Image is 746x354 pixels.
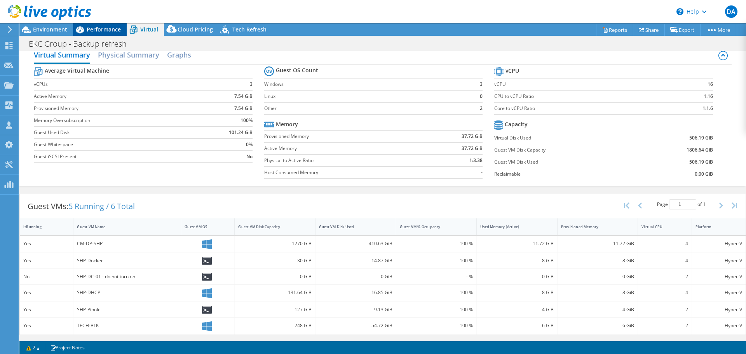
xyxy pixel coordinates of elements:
[77,239,177,248] div: CM-DP-SHP
[480,305,554,314] div: 4 GiB
[480,288,554,297] div: 8 GiB
[480,321,554,330] div: 6 GiB
[708,80,713,88] b: 16
[229,129,253,136] b: 101.24 GiB
[704,92,713,100] b: 1:16
[400,321,473,330] div: 100 %
[140,26,158,33] span: Virtual
[695,305,742,314] div: Hyper-V
[234,92,253,100] b: 7.54 GiB
[319,256,392,265] div: 14.87 GiB
[319,224,383,229] div: Guest VM Disk Used
[695,239,742,248] div: Hyper-V
[238,272,312,281] div: 0 GiB
[494,80,671,88] label: vCPU
[319,239,392,248] div: 410.63 GiB
[695,321,742,330] div: Hyper-V
[494,105,671,112] label: Core to vCPU Ratio
[494,92,671,100] label: CPU to vCPU Ratio
[505,120,528,128] b: Capacity
[264,169,425,176] label: Host Consumed Memory
[400,256,473,265] div: 100 %
[185,224,221,229] div: Guest VM OS
[400,305,473,314] div: 100 %
[480,272,554,281] div: 0 GiB
[25,40,139,48] h1: EKC Group - Backup refresh
[400,224,464,229] div: Guest VM % Occupancy
[400,272,473,281] div: - %
[77,321,177,330] div: TECH-BLK
[480,256,554,265] div: 8 GiB
[641,288,688,297] div: 4
[34,153,200,160] label: Guest iSCSI Present
[238,224,302,229] div: Guest VM Disk Capacity
[596,24,633,36] a: Reports
[264,145,425,152] label: Active Memory
[34,47,90,64] h2: Virtual Summary
[77,272,177,281] div: SHP-DC-01 - do not turn on
[167,47,191,63] h2: Graphs
[34,92,200,100] label: Active Memory
[238,321,312,330] div: 248 GiB
[178,26,213,33] span: Cloud Pricing
[34,129,200,136] label: Guest Used Disk
[695,170,713,178] b: 0.00 GiB
[319,305,392,314] div: 9.13 GiB
[33,26,67,33] span: Environment
[264,133,425,140] label: Provisioned Memory
[319,272,392,281] div: 0 GiB
[23,256,70,265] div: Yes
[657,199,706,209] span: Page of
[98,47,159,63] h2: Physical Summary
[700,24,736,36] a: More
[21,343,45,352] a: 2
[633,24,665,36] a: Share
[232,26,267,33] span: Tech Refresh
[480,105,483,112] b: 2
[319,288,392,297] div: 16.85 GiB
[238,256,312,265] div: 30 GiB
[480,224,544,229] div: Used Memory (Active)
[480,239,554,248] div: 11.72 GiB
[561,288,634,297] div: 8 GiB
[319,321,392,330] div: 54.72 GiB
[246,141,253,148] b: 0%
[77,288,177,297] div: SHP-DHCP
[77,305,177,314] div: SHP-Pihole
[34,117,200,124] label: Memory Oversubscription
[702,105,713,112] b: 1:1.6
[238,288,312,297] div: 131.64 GiB
[77,256,177,265] div: SHP-Docker
[23,305,70,314] div: Yes
[250,80,253,88] b: 3
[689,158,713,166] b: 506.19 GiB
[494,158,642,166] label: Guest VM Disk Used
[264,105,472,112] label: Other
[561,272,634,281] div: 0 GiB
[241,117,253,124] b: 100%
[77,224,168,229] div: Guest VM Name
[45,67,109,75] b: Average Virtual Machine
[689,134,713,142] b: 506.19 GiB
[561,224,625,229] div: Provisioned Memory
[400,288,473,297] div: 100 %
[641,256,688,265] div: 4
[494,146,642,154] label: Guest VM Disk Capacity
[238,305,312,314] div: 127 GiB
[641,321,688,330] div: 2
[695,256,742,265] div: Hyper-V
[264,80,472,88] label: Windows
[400,239,473,248] div: 100 %
[87,26,121,33] span: Performance
[264,92,472,100] label: Linux
[695,288,742,297] div: Hyper-V
[641,305,688,314] div: 2
[23,224,60,229] div: IsRunning
[561,239,634,248] div: 11.72 GiB
[34,105,200,112] label: Provisioned Memory
[695,224,733,229] div: Platform
[276,120,298,128] b: Memory
[264,157,425,164] label: Physical to Active Ratio
[462,145,483,152] b: 37.72 GiB
[687,146,713,154] b: 1806.64 GiB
